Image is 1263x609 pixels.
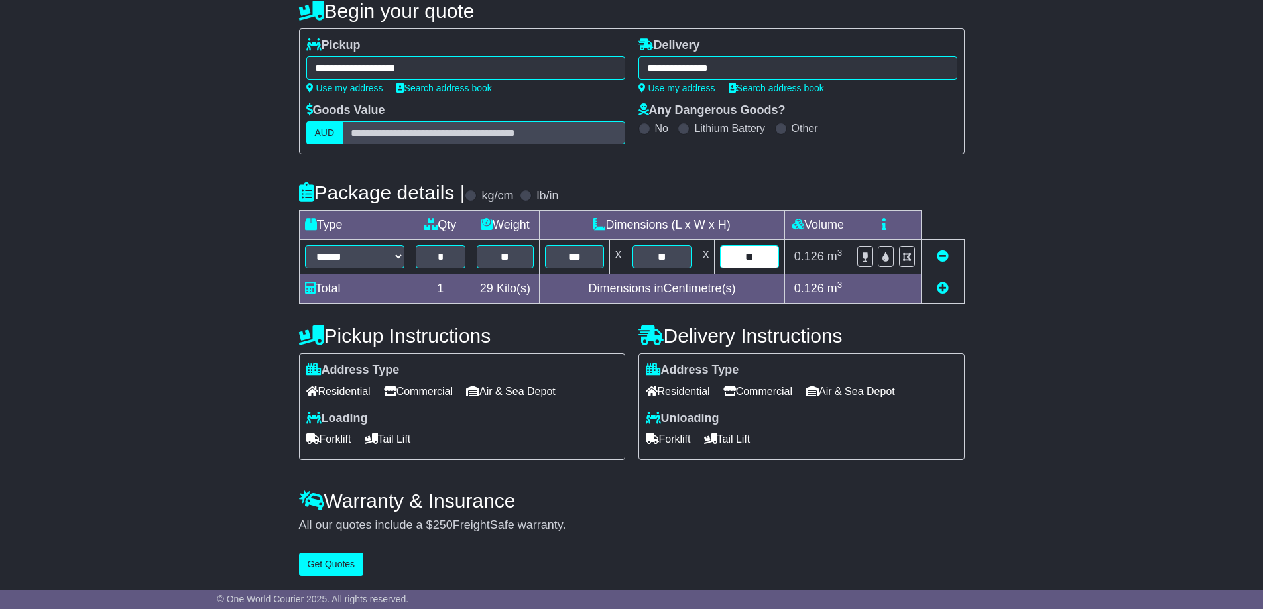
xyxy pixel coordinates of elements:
span: 250 [433,518,453,531]
span: 0.126 [794,282,824,295]
td: Type [299,211,410,240]
label: AUD [306,121,343,144]
td: Volume [785,211,851,240]
td: x [697,240,715,274]
label: kg/cm [481,189,513,203]
label: Any Dangerous Goods? [638,103,786,118]
span: Commercial [723,381,792,402]
td: x [609,240,627,274]
span: 29 [480,282,493,295]
label: Pickup [306,38,361,53]
span: 0.126 [794,250,824,263]
label: lb/in [536,189,558,203]
label: Goods Value [306,103,385,118]
span: Commercial [384,381,453,402]
a: Remove this item [937,250,949,263]
td: Weight [471,211,540,240]
label: No [655,122,668,135]
span: Tail Lift [365,429,411,449]
button: Get Quotes [299,553,364,576]
a: Add new item [937,282,949,295]
label: Address Type [306,363,400,378]
span: © One World Courier 2025. All rights reserved. [217,594,409,604]
span: Forklift [646,429,691,449]
td: Kilo(s) [471,274,540,304]
a: Search address book [396,83,492,93]
span: Air & Sea Depot [806,381,895,402]
span: Forklift [306,429,351,449]
td: Dimensions in Centimetre(s) [539,274,785,304]
span: m [827,282,843,295]
td: 1 [410,274,471,304]
sup: 3 [837,280,843,290]
h4: Pickup Instructions [299,325,625,347]
span: Residential [306,381,371,402]
a: Search address book [729,83,824,93]
a: Use my address [306,83,383,93]
td: Total [299,274,410,304]
td: Dimensions (L x W x H) [539,211,785,240]
h4: Warranty & Insurance [299,490,965,512]
label: Lithium Battery [694,122,765,135]
label: Address Type [646,363,739,378]
h4: Delivery Instructions [638,325,965,347]
sup: 3 [837,248,843,258]
span: m [827,250,843,263]
span: Air & Sea Depot [466,381,556,402]
label: Delivery [638,38,700,53]
td: Qty [410,211,471,240]
span: Residential [646,381,710,402]
label: Loading [306,412,368,426]
label: Unloading [646,412,719,426]
div: All our quotes include a $ FreightSafe warranty. [299,518,965,533]
span: Tail Lift [704,429,751,449]
a: Use my address [638,83,715,93]
h4: Package details | [299,182,465,203]
label: Other [792,122,818,135]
